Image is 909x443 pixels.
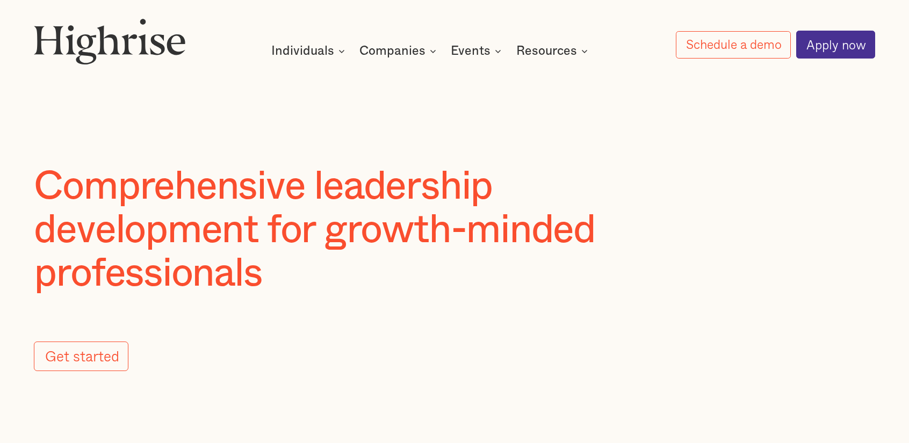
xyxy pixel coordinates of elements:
div: Individuals [271,45,334,57]
div: Events [451,45,490,57]
div: Resources [516,45,577,57]
a: Apply now [796,31,875,59]
a: Schedule a demo [676,31,790,59]
div: Individuals [271,45,348,57]
div: Events [451,45,504,57]
h1: Comprehensive leadership development for growth-minded professionals [34,165,647,296]
div: Companies [359,45,439,57]
a: Get started [34,342,128,371]
div: Resources [516,45,591,57]
img: Highrise logo [34,18,186,64]
div: Companies [359,45,425,57]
